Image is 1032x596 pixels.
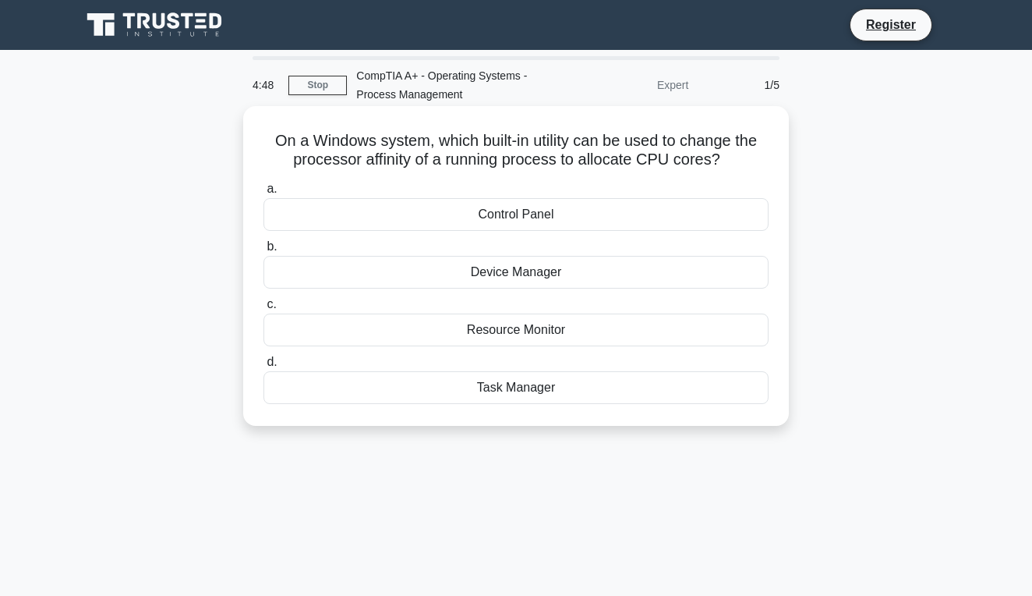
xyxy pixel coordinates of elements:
[857,15,925,34] a: Register
[347,60,561,110] div: CompTIA A+ - Operating Systems - Process Management
[263,314,769,346] div: Resource Monitor
[263,256,769,289] div: Device Manager
[267,182,277,195] span: a.
[267,355,277,368] span: d.
[267,239,277,253] span: b.
[263,371,769,404] div: Task Manager
[698,69,789,101] div: 1/5
[267,297,276,310] span: c.
[262,131,770,170] h5: On a Windows system, which built-in utility can be used to change the processor affinity of a run...
[288,76,347,95] a: Stop
[263,198,769,231] div: Control Panel
[561,69,698,101] div: Expert
[243,69,288,101] div: 4:48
